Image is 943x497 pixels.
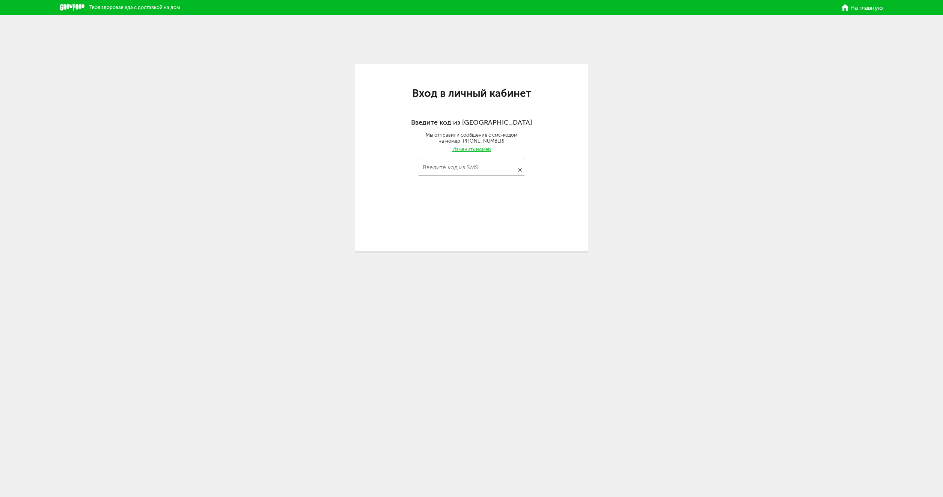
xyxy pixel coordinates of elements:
[355,119,588,127] h2: Введите код из [GEOGRAPHIC_DATA]
[423,165,478,169] label: Введите код из SMS
[842,4,883,11] a: На главную
[355,89,588,98] h1: Вход в личный кабинет
[452,146,491,152] div: Изменить номер
[89,5,180,10] span: Твоя здоровая еда с доставкой на дом
[355,132,588,144] div: Мы отправили сообщение с смс-кодом на номер [PHONE_NUMBER]
[60,4,180,11] a: Твоя здоровая еда с доставкой на дом
[850,5,883,11] span: На главную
